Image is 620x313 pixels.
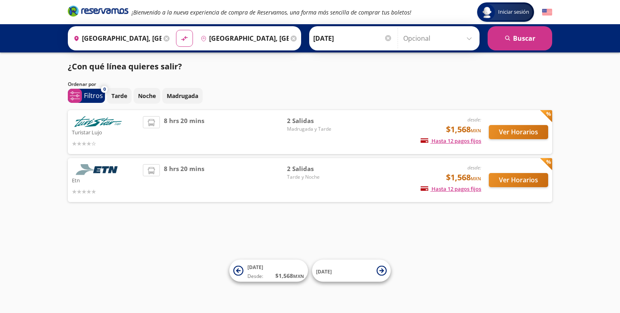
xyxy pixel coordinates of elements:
p: Filtros [84,91,103,100]
span: Tarde y Noche [287,173,344,181]
em: desde: [467,116,481,123]
span: 2 Salidas [287,116,344,125]
span: Hasta 12 pagos fijos [421,185,481,192]
button: [DATE] [312,260,391,282]
span: 0 [103,86,106,93]
p: ¿Con qué línea quieres salir? [68,61,182,73]
button: Tarde [107,88,132,104]
span: Iniciar sesión [495,8,532,16]
span: Madrugada y Tarde [287,125,344,133]
a: Brand Logo [68,5,128,19]
button: 0Filtros [68,89,105,103]
span: [DATE] [247,264,263,271]
span: [DATE] [316,268,332,275]
span: Hasta 12 pagos fijos [421,137,481,144]
em: desde: [467,164,481,171]
span: $1,568 [446,171,481,184]
span: Desde: [247,273,263,280]
p: Madrugada [167,92,198,100]
i: Brand Logo [68,5,128,17]
p: Noche [138,92,156,100]
button: Ver Horarios [489,125,548,139]
img: Turistar Lujo [72,116,124,127]
button: Ver Horarios [489,173,548,187]
span: $1,568 [446,123,481,136]
button: English [542,7,552,17]
button: Buscar [488,26,552,50]
input: Buscar Origen [70,28,161,48]
p: Tarde [111,92,127,100]
p: Etn [72,175,139,185]
button: Noche [134,88,160,104]
span: 8 hrs 20 mins [164,116,204,148]
p: Turistar Lujo [72,127,139,137]
small: MXN [293,273,304,279]
small: MXN [471,127,481,134]
span: 2 Salidas [287,164,344,173]
input: Elegir Fecha [313,28,392,48]
span: 8 hrs 20 mins [164,164,204,196]
small: MXN [471,175,481,182]
button: Madrugada [162,88,203,104]
img: Etn [72,164,124,175]
em: ¡Bienvenido a la nueva experiencia de compra de Reservamos, una forma más sencilla de comprar tus... [132,8,411,16]
input: Opcional [403,28,475,48]
span: $ 1,568 [275,271,304,280]
p: Ordenar por [68,81,96,88]
button: [DATE]Desde:$1,568MXN [229,260,308,282]
input: Buscar Destino [197,28,289,48]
